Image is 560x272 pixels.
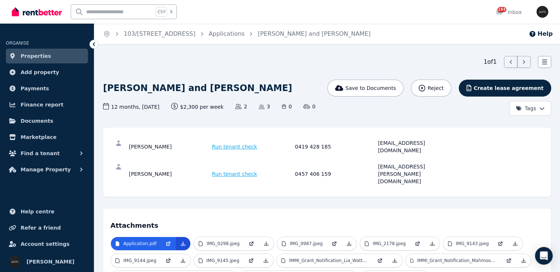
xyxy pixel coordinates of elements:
[171,103,223,111] span: $2,300 per week
[6,97,88,112] a: Finance report
[244,254,258,267] a: Open in new Tab
[473,84,543,92] span: Create lease agreement
[6,204,88,219] a: Help centre
[295,163,376,185] div: 0457 406 159
[21,68,59,77] span: Add property
[516,254,531,267] a: Download Attachment
[277,254,373,267] a: IMMI_Grant_Notification_Lia_Watts.pdf
[483,57,497,66] span: 1 of 1
[373,241,406,247] p: IMG_2178.jpeg
[176,254,190,267] a: Download Attachment
[212,143,257,150] span: Run tenant check
[536,6,548,18] img: Tim Troy
[6,114,88,128] a: Documents
[194,254,244,267] a: IMG_9145.jpeg
[508,237,522,250] a: Download Attachment
[129,163,210,185] div: [PERSON_NAME]
[21,240,70,248] span: Account settings
[21,165,71,174] span: Manage Property
[12,6,62,17] img: RentBetter
[516,105,536,112] span: Tags
[244,237,259,250] a: Open in new Tab
[289,258,368,264] p: IMMI_Grant_Notification_Lia_Watts.pdf
[6,220,88,235] a: Refer a friend
[6,130,88,144] a: Marketplace
[129,139,210,154] div: [PERSON_NAME]
[161,237,176,250] a: Open in new Tab
[21,149,60,158] span: Find a tenant
[417,258,497,264] p: IMMI_Grant_Notification_Mahmood_Watts.pdf
[6,146,88,161] button: Find a tenant
[345,84,396,92] span: Save to Documents
[282,103,292,110] span: 0
[6,65,88,80] a: Add property
[123,241,156,247] p: Application.pdf
[6,41,29,46] span: ORGANISE
[235,103,247,110] span: 2
[176,237,190,250] a: Download Attachment
[94,24,379,44] nav: Breadcrumb
[6,49,88,63] a: Properties
[327,80,404,97] button: Save to Documents
[497,7,506,12] span: 193
[510,101,551,116] button: Tags
[9,256,21,268] img: Tim Troy
[303,103,315,110] span: 0
[156,7,167,17] span: Ctrl
[327,237,342,250] a: Open in new Tab
[535,247,553,265] div: Open Intercom Messenger
[501,254,516,267] a: Open in new Tab
[277,237,327,250] a: IMG_0987.jpeg
[103,103,159,111] span: 12 months , [DATE]
[259,103,270,110] span: 3
[21,133,56,142] span: Marketplace
[6,237,88,251] a: Account settings
[6,162,88,177] button: Manage Property
[21,223,61,232] span: Refer a friend
[111,254,161,267] a: IMG_9144.jpeg
[410,237,425,250] a: Open in new Tab
[456,241,489,247] p: IMG_9143.jpeg
[425,237,440,250] a: Download Attachment
[6,81,88,96] a: Payments
[258,254,273,267] a: Download Attachment
[406,254,501,267] a: IMMI_Grant_Notification_Mahmood_Watts.pdf
[258,30,370,37] a: [PERSON_NAME] and [PERSON_NAME]
[21,116,53,125] span: Documents
[443,237,493,250] a: IMG_9143.jpeg
[378,139,459,154] div: [EMAIL_ADDRESS][DOMAIN_NAME]
[21,100,63,109] span: Finance report
[21,207,54,216] span: Help centre
[496,8,522,16] div: Inbox
[207,241,240,247] p: IMG_0298.jpeg
[124,30,196,37] a: 103/[STREET_ADDRESS]
[194,237,244,250] a: IMG_0298.jpeg
[387,254,402,267] a: Download Attachment
[342,237,356,250] a: Download Attachment
[21,84,49,93] span: Payments
[290,241,323,247] p: IMG_0987.jpeg
[493,237,508,250] a: Open in new Tab
[259,237,274,250] a: Download Attachment
[378,163,459,185] div: [EMAIL_ADDRESS][PERSON_NAME][DOMAIN_NAME]
[103,82,292,94] h1: [PERSON_NAME] and [PERSON_NAME]
[209,30,245,37] a: Applications
[170,9,173,15] span: k
[427,84,443,92] span: Reject
[459,80,551,97] button: Create lease agreement
[212,170,257,178] span: Run tenant check
[360,237,410,250] a: IMG_2178.jpeg
[411,80,451,97] button: Reject
[161,254,176,267] a: Open in new Tab
[529,29,553,38] button: Help
[111,237,161,250] a: Application.pdf
[21,52,51,60] span: Properties
[207,258,240,264] p: IMG_9145.jpeg
[295,139,376,154] div: 0419 428 185
[110,216,544,231] h4: Attachments
[123,258,156,264] p: IMG_9144.jpeg
[373,254,387,267] a: Open in new Tab
[27,257,74,266] span: [PERSON_NAME]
